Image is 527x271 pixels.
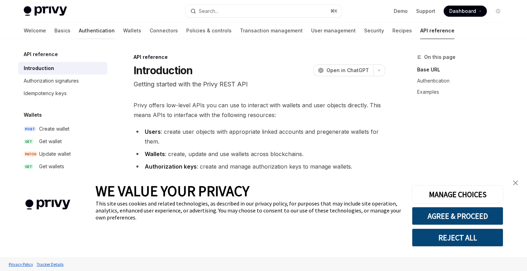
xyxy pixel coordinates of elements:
[24,50,58,59] h5: API reference
[314,64,373,76] button: Open in ChatGPT
[326,67,369,74] span: Open in ChatGPT
[134,162,385,171] li: : create and manage authorization keys to manage wallets.
[24,22,46,39] a: Welcome
[24,89,67,98] div: Idempotency keys
[199,7,218,15] div: Search...
[24,64,54,72] div: Introduction
[186,5,342,17] button: Search...⌘K
[417,64,509,75] a: Base URL
[39,125,69,133] div: Create wallet
[39,162,64,171] div: Get wallets
[10,189,85,220] img: company logo
[7,258,35,270] a: Privacy Policy
[444,6,487,17] a: Dashboard
[134,149,385,159] li: : create, update and use wallets across blockchains.
[39,150,71,158] div: Update wallet
[18,62,107,75] a: Introduction
[134,79,385,89] p: Getting started with the Privy REST API
[424,53,456,61] span: On this page
[420,22,454,39] a: API reference
[18,75,107,87] a: Authorization signatures
[492,6,504,17] button: Toggle dark mode
[311,22,356,39] a: User management
[39,137,62,146] div: Get wallet
[150,22,178,39] a: Connectors
[24,152,38,157] span: PATCH
[24,139,33,144] span: GET
[18,160,107,173] a: GETGet wallets
[364,22,384,39] a: Security
[24,126,36,132] span: POST
[417,75,509,86] a: Authentication
[240,22,303,39] a: Transaction management
[394,8,408,15] a: Demo
[96,200,401,221] div: This site uses cookies and related technologies, as described in our privacy policy, for purposes...
[145,128,161,135] strong: Users
[24,77,79,85] div: Authorization signatures
[123,22,141,39] a: Wallets
[134,54,385,61] div: API reference
[145,163,197,170] strong: Authorization keys
[134,127,385,146] li: : create user objects with appropriate linked accounts and pregenerate wallets for them.
[509,176,522,190] a: close banner
[412,229,503,247] button: REJECT ALL
[24,6,67,16] img: light logo
[18,123,107,135] a: POSTCreate wallet
[54,22,70,39] a: Basics
[449,8,476,15] span: Dashboard
[513,180,518,185] img: close banner
[24,164,33,169] span: GET
[18,148,107,160] a: PATCHUpdate wallet
[392,22,412,39] a: Recipes
[24,111,42,119] h5: Wallets
[417,86,509,98] a: Examples
[330,8,338,14] span: ⌘ K
[412,185,503,203] button: MANAGE CHOICES
[35,258,65,270] a: Tracker Details
[134,64,193,77] h1: Introduction
[416,8,435,15] a: Support
[134,100,385,120] span: Privy offers low-level APIs you can use to interact with wallets and user objects directly. This ...
[412,207,503,225] button: AGREE & PROCEED
[18,87,107,100] a: Idempotency keys
[96,182,249,200] span: WE VALUE YOUR PRIVACY
[79,22,115,39] a: Authentication
[18,135,107,148] a: GETGet wallet
[186,22,232,39] a: Policies & controls
[145,150,165,157] strong: Wallets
